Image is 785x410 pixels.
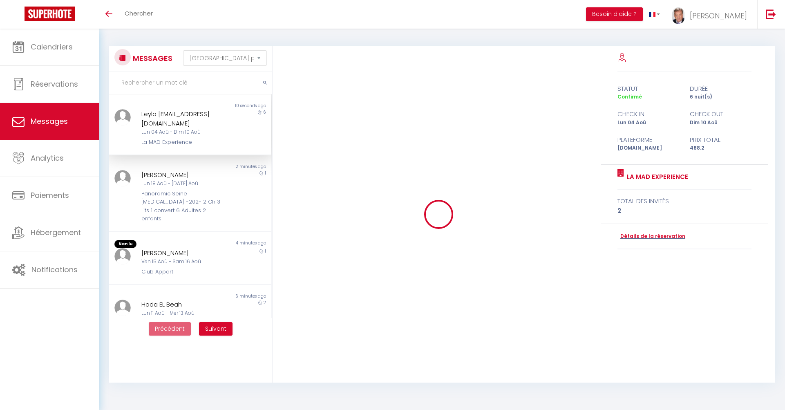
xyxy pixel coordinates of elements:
div: Panoramic Seine [MEDICAL_DATA] -202- 2 Ch 3 Lits 1 convert 6 Adultes 2 enfants [141,190,225,223]
div: Lun 18 Aoû - [DATE] Aoû [141,180,225,188]
div: Leyla [EMAIL_ADDRESS][DOMAIN_NAME] [141,109,225,128]
span: Suivant [205,325,226,333]
span: 6 [263,109,266,115]
span: [PERSON_NAME] [690,11,747,21]
div: Hoda EL Beah [141,300,225,309]
div: Lun 04 Aoû - Dim 10 Aoû [141,128,225,136]
div: 4 minutes ago [190,240,271,248]
span: Précédent [155,325,185,333]
span: Non lu [114,240,136,248]
div: check in [612,109,684,119]
div: 6 nuit(s) [684,93,757,101]
div: check out [684,109,757,119]
span: Confirmé [617,93,642,100]
span: Chercher [125,9,153,18]
div: Club Appart [141,268,225,276]
div: statut [612,84,684,94]
img: logout [766,9,776,19]
div: Plateforme [612,135,684,145]
span: 1 [265,170,266,176]
div: La MAD Experience [141,138,225,146]
div: 6 minutes ago [190,293,271,300]
span: Calendriers [31,42,73,52]
input: Rechercher un mot clé [109,72,272,94]
div: [PERSON_NAME] [141,248,225,258]
button: Previous [149,322,191,336]
div: Lun 04 Aoû [612,119,684,127]
div: durée [684,84,757,94]
span: Messages [31,116,68,126]
span: Hébergement [31,227,81,237]
span: 2 [264,300,266,306]
h3: MESSAGES [131,49,172,67]
div: 10 seconds ago [190,103,271,109]
img: ... [114,248,131,264]
span: Paiements [31,190,69,200]
img: ... [114,300,131,316]
img: ... [114,170,131,186]
img: ... [114,109,131,125]
span: Notifications [31,264,78,275]
div: Ven 15 Aoû - Sam 16 Aoû [141,258,225,266]
div: 2 minutes ago [190,164,271,170]
img: ... [672,7,684,24]
a: Détails de la réservation [617,233,685,240]
div: Lun 11 Aoû - Mer 13 Aoû [141,309,225,317]
span: Analytics [31,153,64,163]
div: 488.2 [684,144,757,152]
a: La MAD Experience [624,172,688,182]
div: [DOMAIN_NAME] [612,144,684,152]
div: total des invités [617,196,751,206]
div: 2 [617,206,751,216]
span: Réservations [31,79,78,89]
button: Besoin d'aide ? [586,7,643,21]
img: Super Booking [25,7,75,21]
div: Prix total [684,135,757,145]
div: Dim 10 Aoû [684,119,757,127]
span: 1 [265,248,266,254]
div: [PERSON_NAME] [141,170,225,180]
button: Next [199,322,233,336]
